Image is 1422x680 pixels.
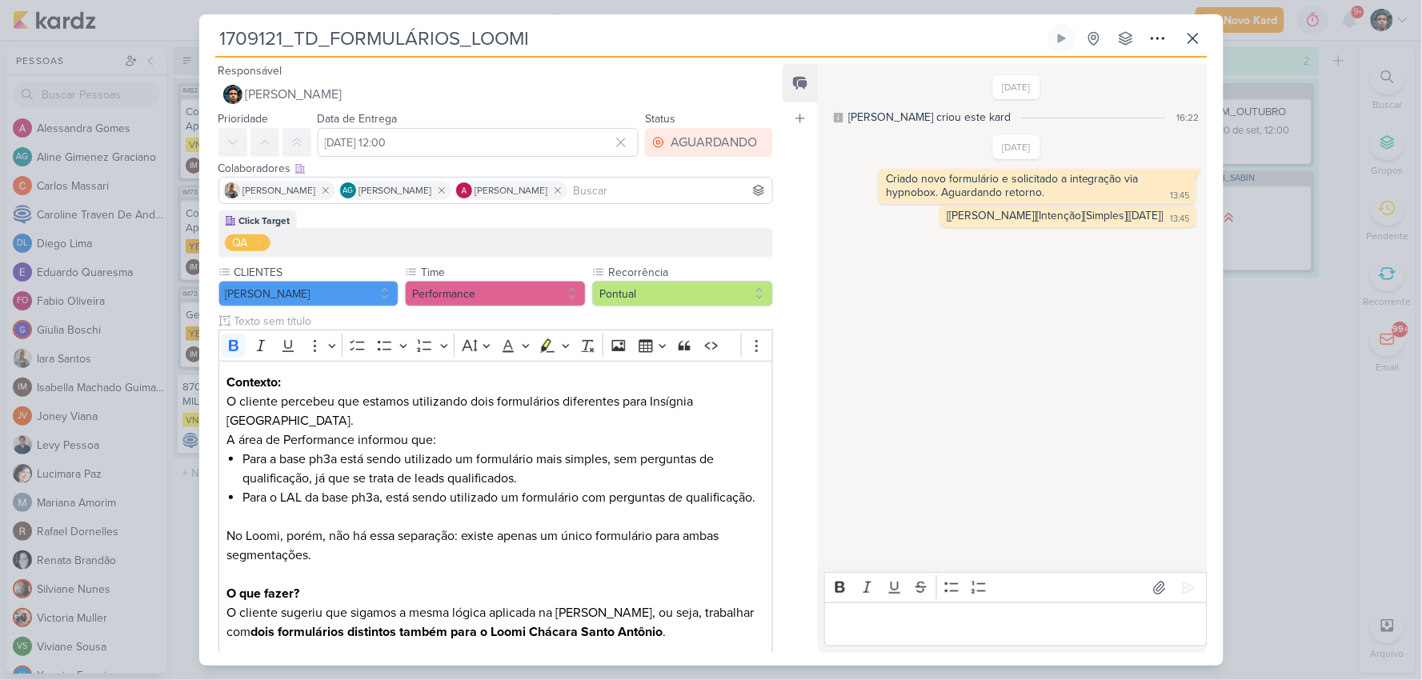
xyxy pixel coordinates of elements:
input: Texto sem título [231,313,774,330]
div: [[PERSON_NAME]][Intenção][Simples][[DATE]] [947,209,1164,222]
label: CLIENTES [233,264,399,281]
div: Editor toolbar [824,572,1207,603]
img: Iara Santos [224,182,240,198]
label: Responsável [218,64,282,78]
img: Nelito Junior [223,85,242,104]
input: Buscar [571,181,770,200]
strong: O que fazer? [226,586,299,602]
strong: Contexto: [226,374,281,390]
button: Pontual [592,281,773,306]
label: Time [419,264,586,281]
p: O cliente percebeu que estamos utilizando dois formulários diferentes para Insígnia [GEOGRAPHIC_D... [226,373,764,430]
input: Select a date [318,128,639,157]
span: [PERSON_NAME] [246,85,342,104]
label: Recorrência [607,264,773,281]
div: [PERSON_NAME] criou este kard [848,109,1011,126]
p: No Loomi, porém, não há essa separação: existe apenas um único formulário para ambas segmentações. [226,507,764,565]
div: Ligar relógio [1055,32,1068,45]
div: 13:45 [1171,190,1190,202]
label: Prioridade [218,112,269,126]
div: QA [233,234,248,251]
span: [PERSON_NAME] [359,183,432,198]
label: Data de Entrega [318,112,398,126]
div: Editor editing area: main [824,602,1207,646]
span: [PERSON_NAME] [475,183,548,198]
p: O cliente sugeriu que sigamos a mesma lógica aplicada na [PERSON_NAME], ou seja, trabalhar com . [226,584,764,661]
div: Aline Gimenez Graciano [340,182,356,198]
span: [PERSON_NAME] [243,183,316,198]
label: Status [645,112,675,126]
div: Editor toolbar [218,330,774,361]
button: [PERSON_NAME] [218,80,774,109]
div: Colaboradores [218,160,774,177]
button: Performance [405,281,586,306]
input: Kard Sem Título [215,24,1044,53]
div: 16:22 [1177,110,1200,125]
p: AG [342,187,353,195]
strong: dois formulários distintos também para o Loomi Chácara Santo Antônio [250,624,663,640]
p: A área de Performance informou que: [226,430,764,450]
li: Para o LAL da base ph3a, está sendo utilizado um formulário com perguntas de qualificação. [242,488,764,507]
div: AGUARDANDO [671,133,757,152]
button: [PERSON_NAME] [218,281,399,306]
div: Criado novo formulário e solicitado a integração via hypnobox. Aguardando retorno. [886,172,1142,199]
div: 13:45 [1171,213,1190,226]
div: Editor editing area: main [218,361,774,674]
button: AGUARDANDO [645,128,773,157]
img: Alessandra Gomes [456,182,472,198]
li: Para a base ph3a está sendo utilizado um formulário mais simples, sem perguntas de qualificação, ... [242,450,764,488]
div: Click Target [239,214,290,228]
